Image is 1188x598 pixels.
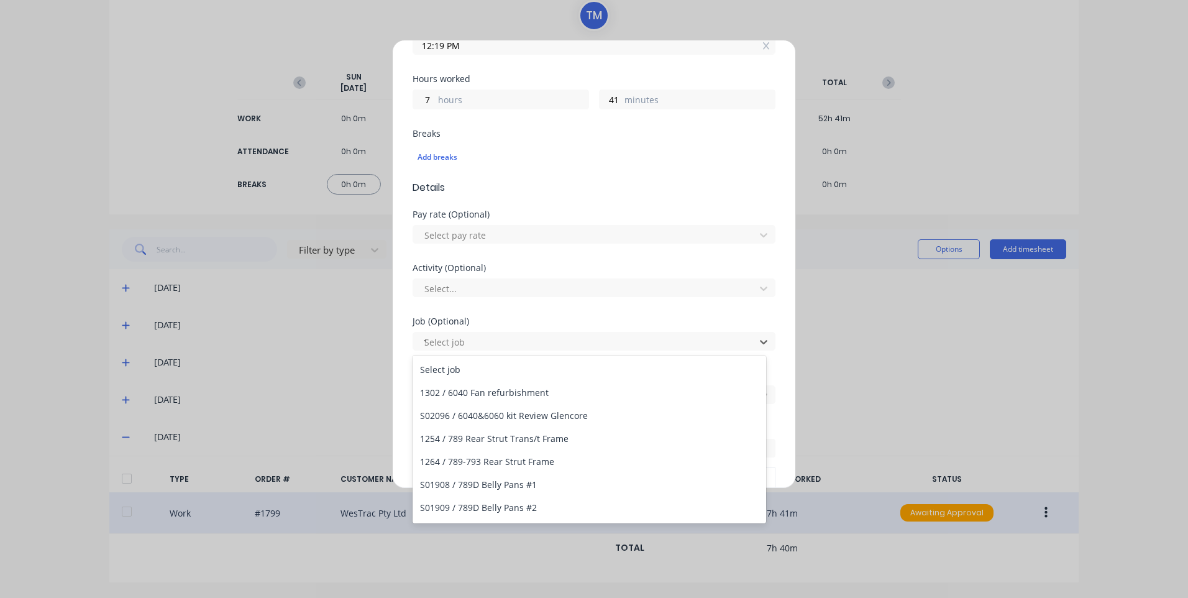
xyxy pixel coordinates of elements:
input: 0 [413,90,435,109]
div: Pay rate (Optional) [413,210,775,219]
div: Activity (Optional) [413,264,775,272]
span: Details [413,180,775,195]
div: Add breaks [418,149,770,165]
div: S02096 / 6040&6060 kit Review Glencore [413,404,766,427]
div: S01909 / 789D Belly Pans #2 [413,496,766,519]
div: Hours worked [413,75,775,83]
div: S01910 / 789D Belly Pans #3 [413,519,766,542]
div: Breaks [413,129,775,138]
input: 0 [600,90,621,109]
div: 1254 / 789 Rear Strut Trans/t Frame [413,427,766,450]
div: S01908 / 789D Belly Pans #1 [413,473,766,496]
div: 1302 / 6040 Fan refurbishment [413,381,766,404]
div: 1264 / 789-793 Rear Strut Frame [413,450,766,473]
div: Select job [413,358,766,381]
label: minutes [624,93,775,109]
label: hours [438,93,588,109]
div: Job (Optional) [413,317,775,326]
